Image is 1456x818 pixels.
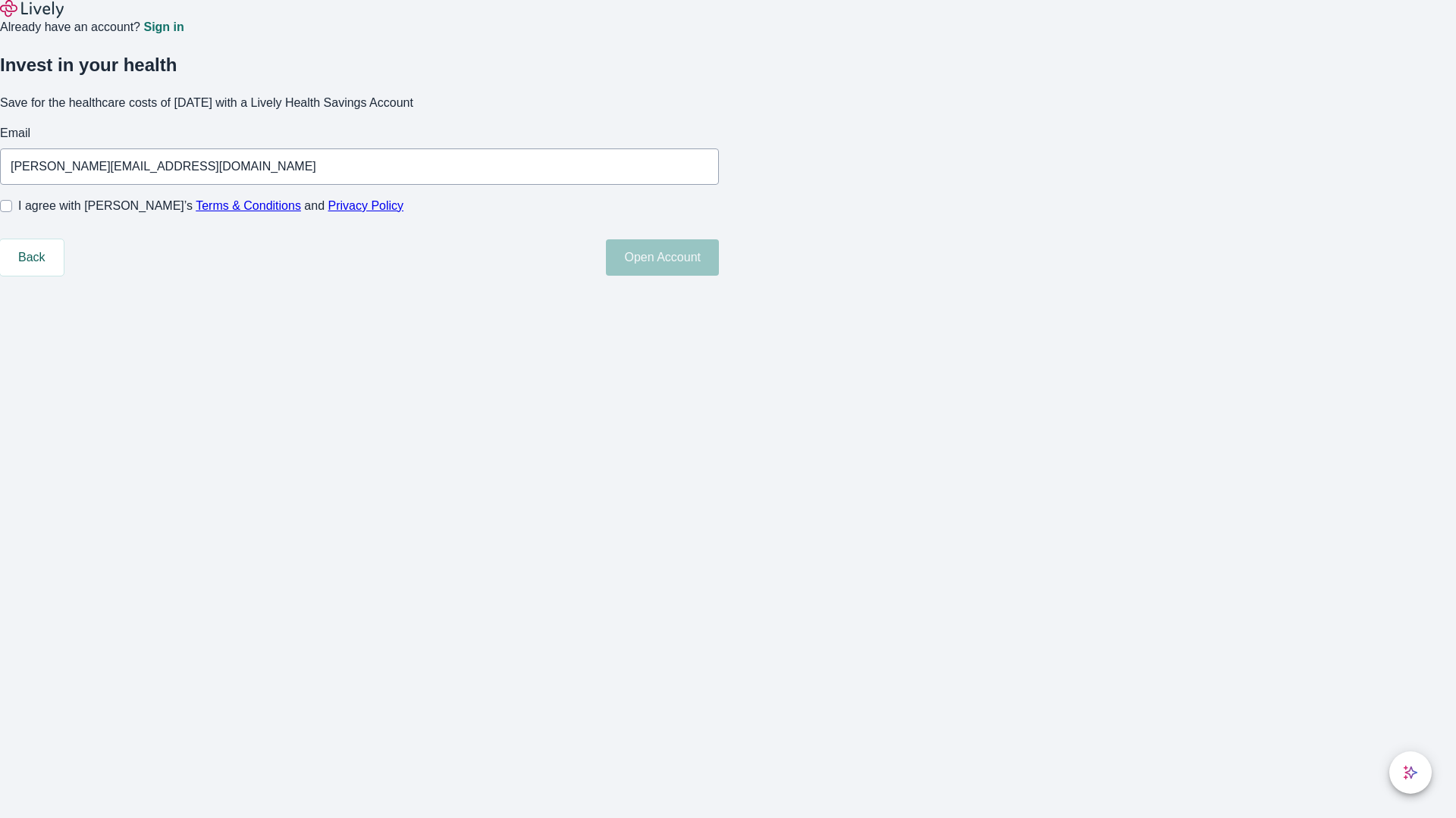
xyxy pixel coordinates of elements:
[18,197,403,215] span: I agree with [PERSON_NAME]’s and
[196,199,301,212] a: Terms & Conditions
[1403,765,1418,780] svg: Lively AI Assistant
[1389,751,1432,794] button: chat
[328,199,404,212] a: Privacy Policy
[143,21,184,33] a: Sign in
